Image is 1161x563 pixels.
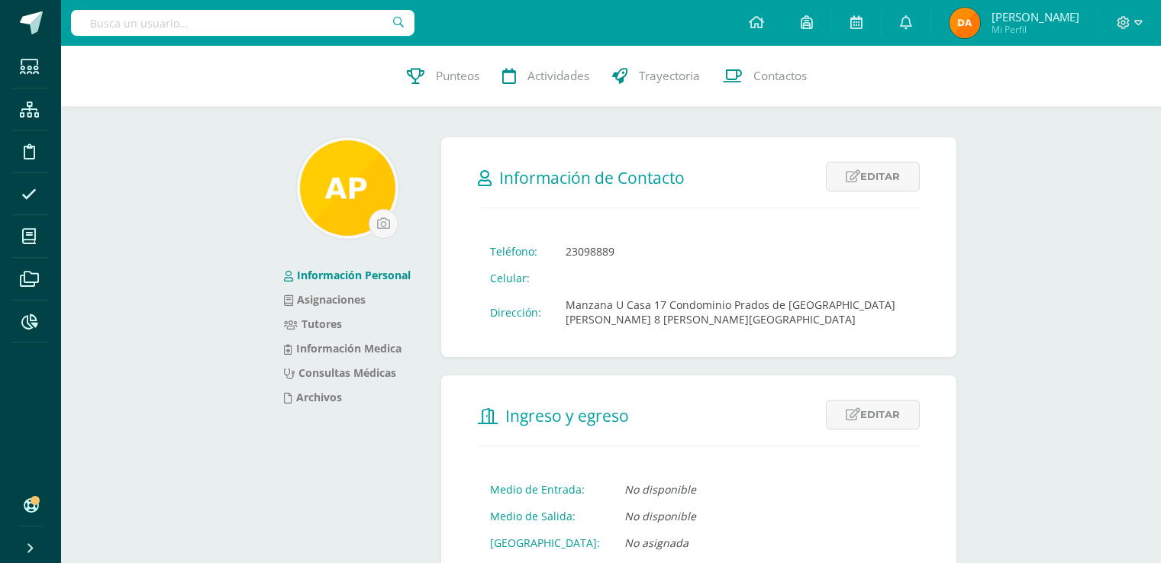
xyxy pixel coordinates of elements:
a: Archivos [284,390,342,404]
a: Editar [826,400,920,429]
span: Punteos [436,68,479,84]
a: Punteos [395,46,491,107]
i: No asignada [624,536,689,550]
a: Editar [826,162,920,191]
a: Asignaciones [284,292,366,307]
span: Mi Perfil [992,23,1079,36]
td: Manzana U Casa 17 Condominio Prados de [GEOGRAPHIC_DATA][PERSON_NAME] 8 [PERSON_NAME][GEOGRAPHIC_... [553,291,920,333]
input: Busca un usuario... [71,10,414,36]
i: No disponible [624,509,696,523]
span: Trayectoria [639,68,700,84]
a: Información Personal [284,268,411,282]
a: Consultas Médicas [284,365,396,380]
td: Dirección: [478,291,553,333]
span: Contactos [753,68,807,84]
i: No disponible [624,482,696,497]
span: Actividades [527,68,589,84]
span: Información de Contacto [499,167,685,188]
td: Celular: [478,265,553,291]
img: 427dc1d8bd946e8f9c5e1a908305b515.png [300,140,395,236]
a: Información Medica [284,341,402,355]
td: Teléfono: [478,238,553,265]
a: Contactos [711,46,818,107]
a: Tutores [284,317,342,331]
td: Medio de Salida: [478,503,612,529]
a: Trayectoria [601,46,711,107]
a: Actividades [491,46,601,107]
span: Ingreso y egreso [505,405,629,426]
td: Medio de Entrada: [478,476,612,503]
td: 23098889 [553,238,920,265]
img: 82a5943632aca8211823fb2e9800a6c1.png [950,8,980,38]
td: [GEOGRAPHIC_DATA]: [478,529,612,556]
span: [PERSON_NAME] [992,9,1079,24]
